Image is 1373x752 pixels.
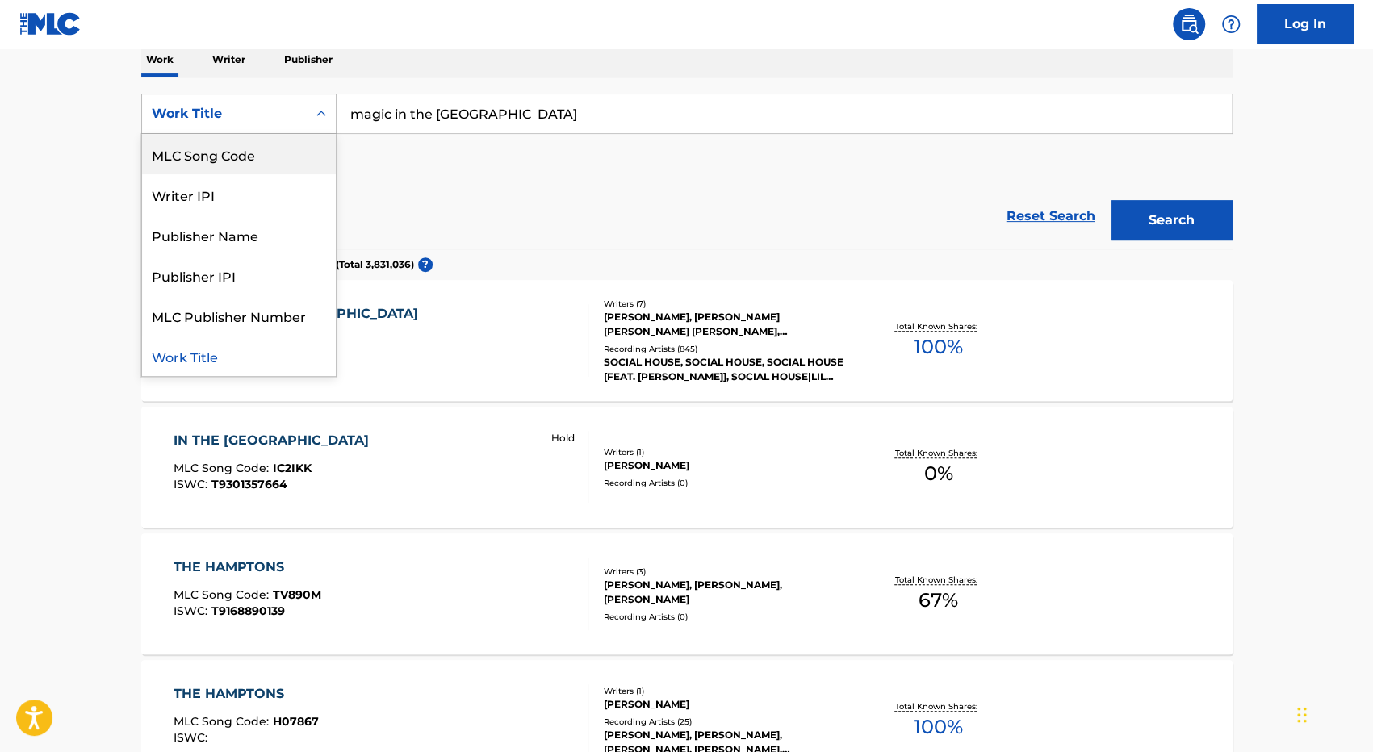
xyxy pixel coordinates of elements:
[604,458,848,473] div: [PERSON_NAME]
[142,336,336,376] div: Work Title
[1215,8,1247,40] div: Help
[142,295,336,336] div: MLC Publisher Number
[998,198,1103,234] a: Reset Search
[604,355,848,384] div: SOCIAL HOUSE, SOCIAL HOUSE, SOCIAL HOUSE [FEAT. [PERSON_NAME]], SOCIAL HOUSE|LIL YACHTY, SOCIAL H...
[895,700,982,712] p: Total Known Shares:
[604,343,848,355] div: Recording Artists ( 845 )
[211,477,287,491] span: T9301357664
[604,310,848,339] div: [PERSON_NAME], [PERSON_NAME] [PERSON_NAME] [PERSON_NAME], [PERSON_NAME] [PERSON_NAME] [PERSON_NAM...
[895,320,982,332] p: Total Known Shares:
[174,558,321,577] div: THE HAMPTONS
[273,587,321,602] span: TV890M
[418,257,433,272] span: ?
[604,578,848,607] div: [PERSON_NAME], [PERSON_NAME], [PERSON_NAME]
[604,697,848,712] div: [PERSON_NAME]
[174,461,273,475] span: MLC Song Code :
[604,685,848,697] div: Writers ( 1 )
[174,587,273,602] span: MLC Song Code :
[142,215,336,255] div: Publisher Name
[211,604,285,618] span: T9168890139
[923,459,952,488] span: 0 %
[142,134,336,174] div: MLC Song Code
[141,94,1233,249] form: Search Form
[604,716,848,728] div: Recording Artists ( 25 )
[174,684,319,704] div: THE HAMPTONS
[273,461,312,475] span: IC2IKK
[141,280,1233,401] a: MAGIC IN THE [GEOGRAPHIC_DATA]MLC Song Code:MVCXC1ISWC:T9252763965Writers (7)[PERSON_NAME], [PERS...
[174,714,273,729] span: MLC Song Code :
[141,533,1233,654] a: THE HAMPTONSMLC Song Code:TV890MISWC:T9168890139Writers (3)[PERSON_NAME], [PERSON_NAME], [PERSON_...
[551,431,575,445] p: Hold
[1111,200,1233,240] button: Search
[207,43,250,77] p: Writer
[604,446,848,458] div: Writers ( 1 )
[141,407,1233,528] a: IN THE [GEOGRAPHIC_DATA]MLC Song Code:IC2IKKISWC:T9301357664 HoldWriters (1)[PERSON_NAME]Recordin...
[1221,15,1241,34] img: help
[19,12,82,36] img: MLC Logo
[604,611,848,623] div: Recording Artists ( 0 )
[142,174,336,215] div: Writer IPI
[1257,4,1354,44] a: Log In
[1297,691,1307,739] div: Drag
[273,714,319,729] span: H07867
[141,43,178,77] p: Work
[142,255,336,295] div: Publisher IPI
[1179,15,1199,34] img: search
[174,477,211,491] span: ISWC :
[1292,675,1373,752] iframe: Chat Widget
[174,730,211,745] span: ISWC :
[604,298,848,310] div: Writers ( 7 )
[174,604,211,618] span: ISWC :
[914,712,963,742] span: 100 %
[895,447,982,459] p: Total Known Shares:
[914,332,963,361] span: 100 %
[279,43,337,77] p: Publisher
[174,431,377,450] div: IN THE [GEOGRAPHIC_DATA]
[152,104,297,123] div: Work Title
[895,574,982,586] p: Total Known Shares:
[604,566,848,578] div: Writers ( 3 )
[1173,8,1205,40] a: Public Search
[604,477,848,489] div: Recording Artists ( 0 )
[919,586,958,615] span: 67 %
